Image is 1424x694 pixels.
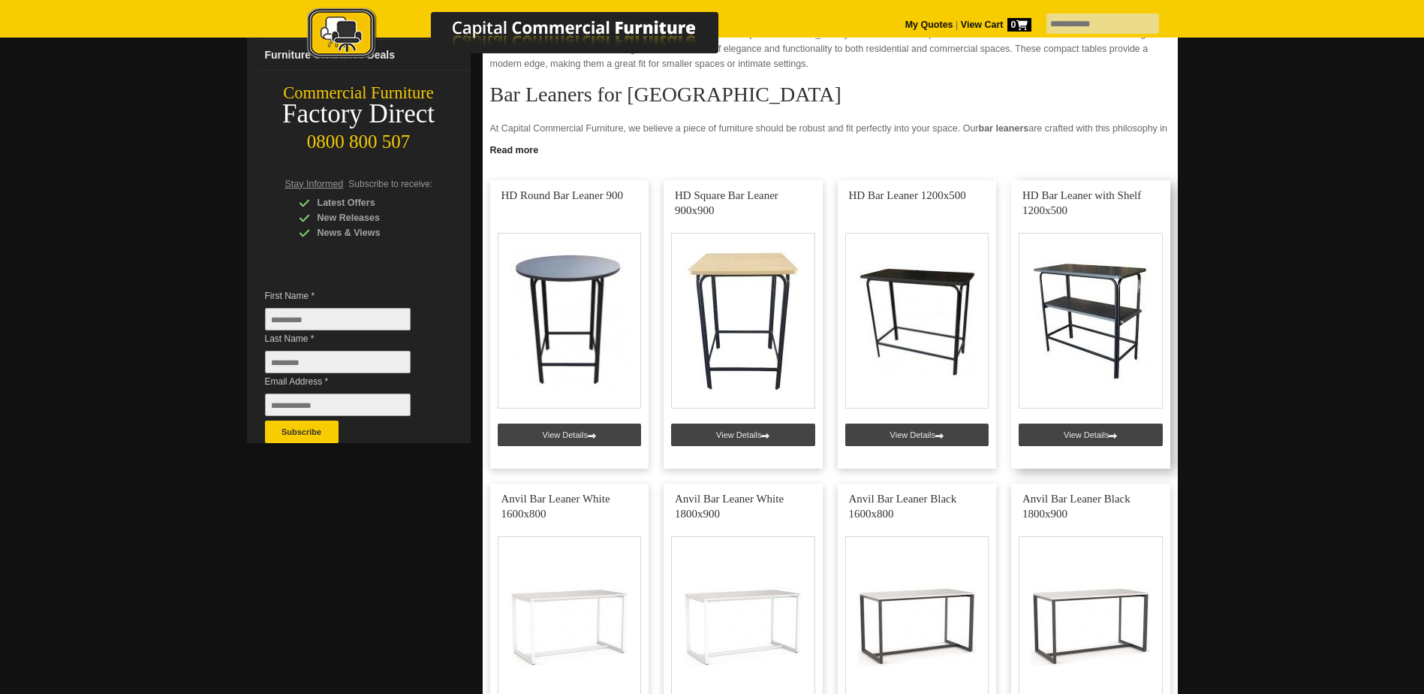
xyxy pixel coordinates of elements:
strong: bar leaners [979,123,1029,134]
p: At Capital Commercial Furniture, we believe a piece of furniture should be robust and fit perfect... [490,121,1170,181]
span: Email Address * [265,374,433,389]
div: Latest Offers [299,195,441,210]
a: Furniture Clearance Deals [259,40,471,71]
button: Subscribe [265,421,339,443]
img: Capital Commercial Furniture Logo [266,8,791,62]
div: Commercial Furniture [247,83,471,104]
span: Stay Informed [285,179,344,189]
span: Subscribe to receive: [348,179,432,189]
input: First Name * [265,308,411,330]
a: Click to read more [483,139,1178,158]
div: News & Views [299,225,441,240]
input: Last Name * [265,351,411,373]
span: Last Name * [265,331,433,346]
a: View Cart0 [958,20,1031,30]
strong: View Cart [961,20,1031,30]
h2: Bar Leaners for [GEOGRAPHIC_DATA] [490,83,1170,106]
input: Email Address * [265,394,411,416]
div: Factory Direct [247,104,471,125]
div: 0800 800 507 [247,124,471,152]
p: If you're on the [PERSON_NAME] for the perfect bar leaner in [GEOGRAPHIC_DATA], look no further. ... [490,26,1170,71]
a: My Quotes [905,20,953,30]
a: Capital Commercial Furniture Logo [266,8,791,67]
span: 0 [1007,18,1031,32]
div: New Releases [299,210,441,225]
span: First Name * [265,288,433,303]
